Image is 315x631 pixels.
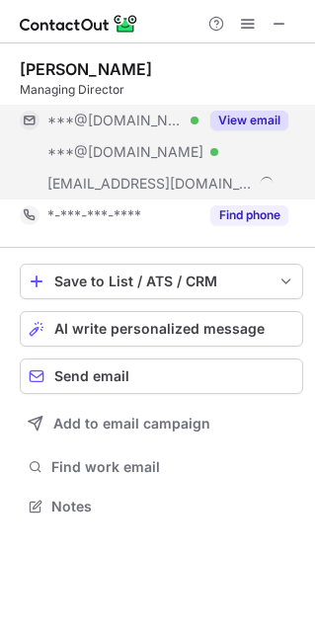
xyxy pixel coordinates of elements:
[20,81,303,99] div: Managing Director
[20,311,303,347] button: AI write personalized message
[20,493,303,520] button: Notes
[20,59,152,79] div: [PERSON_NAME]
[54,368,129,384] span: Send email
[210,111,288,130] button: Reveal Button
[51,458,295,476] span: Find work email
[54,321,265,337] span: AI write personalized message
[53,416,210,432] span: Add to email campaign
[47,175,253,193] span: [EMAIL_ADDRESS][DOMAIN_NAME]
[47,112,184,129] span: ***@[DOMAIN_NAME]
[51,498,295,515] span: Notes
[20,12,138,36] img: ContactOut v5.3.10
[20,264,303,299] button: save-profile-one-click
[54,274,269,289] div: Save to List / ATS / CRM
[47,143,203,161] span: ***@[DOMAIN_NAME]
[20,453,303,481] button: Find work email
[210,205,288,225] button: Reveal Button
[20,358,303,394] button: Send email
[20,406,303,441] button: Add to email campaign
